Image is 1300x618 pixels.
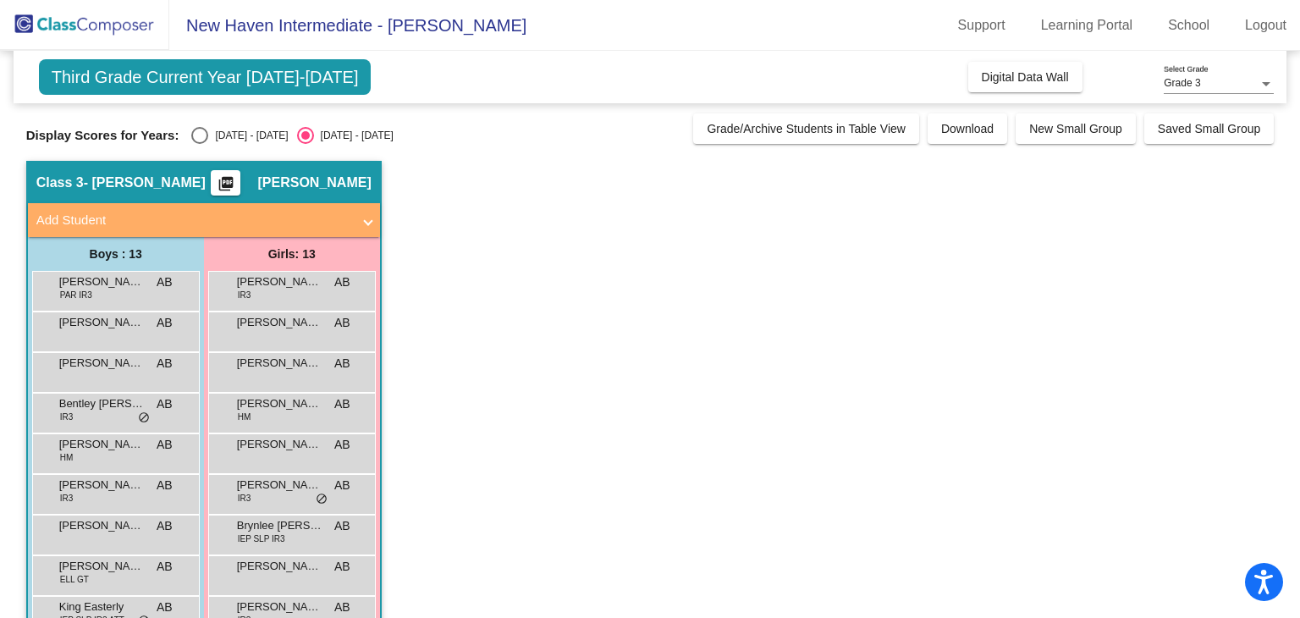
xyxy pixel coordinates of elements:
span: [PERSON_NAME] [237,436,322,453]
span: HM [60,451,74,464]
span: New Small Group [1029,122,1122,135]
span: [PERSON_NAME]-Wash [237,355,322,372]
span: AB [157,395,173,413]
span: Grade/Archive Students in Table View [707,122,906,135]
span: do_not_disturb_alt [138,411,150,425]
a: School [1154,12,1223,39]
span: Download [941,122,994,135]
span: Saved Small Group [1158,122,1260,135]
span: [PERSON_NAME] [59,436,144,453]
span: [PERSON_NAME] [59,355,144,372]
span: do_not_disturb_alt [316,493,328,506]
span: King Easterly [59,599,144,615]
span: IR3 [60,492,74,505]
span: AB [334,517,350,535]
span: Brynlee [PERSON_NAME] [237,517,322,534]
button: Grade/Archive Students in Table View [693,113,919,144]
span: AB [157,314,173,332]
span: Display Scores for Years: [26,128,179,143]
span: IR3 [238,289,251,301]
span: AB [157,517,173,535]
span: PAR IR3 [60,289,92,301]
span: AB [157,355,173,372]
span: [PERSON_NAME] [237,558,322,575]
span: AB [157,436,173,454]
span: [PERSON_NAME] [237,599,322,615]
span: AB [334,436,350,454]
span: AB [334,355,350,372]
mat-icon: picture_as_pdf [216,175,236,199]
span: [PERSON_NAME] [59,273,144,290]
span: [PERSON_NAME] [59,314,144,331]
span: AB [334,314,350,332]
span: AB [157,599,173,616]
span: AB [157,558,173,576]
span: AB [157,477,173,494]
span: [PERSON_NAME] [59,517,144,534]
button: Digital Data Wall [968,62,1082,92]
span: [PERSON_NAME] [257,174,371,191]
mat-panel-title: Add Student [36,211,351,230]
span: New Haven Intermediate - [PERSON_NAME] [169,12,526,39]
span: [PERSON_NAME] [237,477,322,494]
span: [PERSON_NAME] [59,477,144,494]
span: [PERSON_NAME] [237,314,322,331]
button: Print Students Details [211,170,240,196]
div: [DATE] - [DATE] [208,128,288,143]
span: Class 3 [36,174,84,191]
span: Third Grade Current Year [DATE]-[DATE] [39,59,372,95]
div: [DATE] - [DATE] [314,128,394,143]
span: AB [334,599,350,616]
span: AB [157,273,173,291]
button: New Small Group [1016,113,1136,144]
a: Support [945,12,1019,39]
span: AB [334,273,350,291]
button: Download [928,113,1007,144]
mat-expansion-panel-header: Add Student [28,203,380,237]
span: Digital Data Wall [982,70,1069,84]
span: [PERSON_NAME] [237,273,322,290]
span: AB [334,477,350,494]
a: Logout [1231,12,1300,39]
span: Grade 3 [1164,77,1200,89]
span: AB [334,558,350,576]
span: [PERSON_NAME] [237,395,322,412]
span: ELL GT [60,573,89,586]
a: Learning Portal [1027,12,1147,39]
div: Boys : 13 [28,237,204,271]
span: IEP SLP IR3 [238,532,285,545]
div: Girls: 13 [204,237,380,271]
span: IR3 [60,411,74,423]
span: HM [238,411,251,423]
span: [PERSON_NAME] [59,558,144,575]
mat-radio-group: Select an option [191,127,393,144]
span: Bentley [PERSON_NAME] [59,395,144,412]
button: Saved Small Group [1144,113,1274,144]
span: - [PERSON_NAME] [84,174,206,191]
span: IR3 [238,492,251,505]
span: AB [334,395,350,413]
